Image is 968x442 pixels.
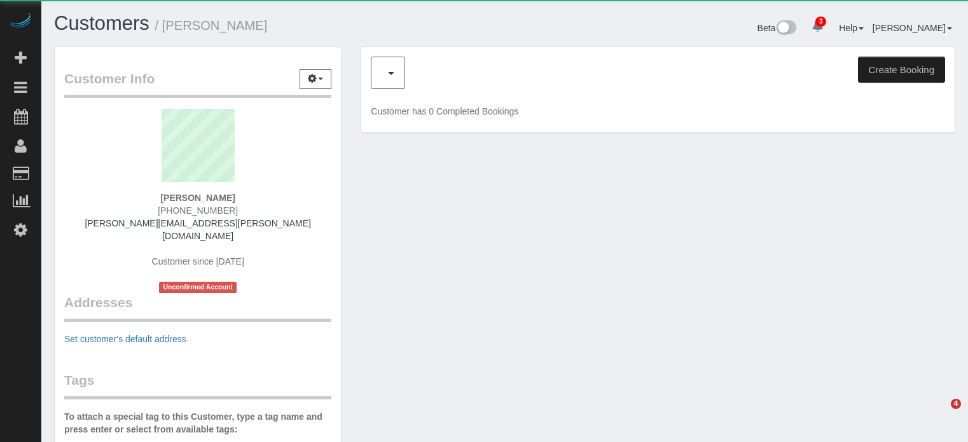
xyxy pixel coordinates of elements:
span: [PHONE_NUMBER] [158,205,238,216]
a: Beta [757,23,797,33]
a: Customers [54,12,149,34]
button: Create Booking [858,57,945,83]
span: Customer since [DATE] [152,256,244,266]
a: [PERSON_NAME] [873,23,952,33]
p: Customer has 0 Completed Bookings [371,105,945,118]
span: Unconfirmed Account [159,282,237,293]
a: Set customer's default address [64,334,186,344]
span: 3 [815,17,826,27]
span: 4 [951,399,961,409]
strong: [PERSON_NAME] [160,193,235,203]
img: New interface [775,20,796,37]
label: To attach a special tag to this Customer, type a tag name and press enter or select from availabl... [64,410,331,436]
small: / [PERSON_NAME] [155,18,268,32]
a: [PERSON_NAME][EMAIL_ADDRESS][PERSON_NAME][DOMAIN_NAME] [85,218,311,241]
legend: Tags [64,371,331,399]
legend: Customer Info [64,69,331,98]
iframe: Intercom live chat [925,399,955,429]
img: Automaid Logo [8,13,33,31]
a: Help [839,23,864,33]
a: 3 [805,13,830,41]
